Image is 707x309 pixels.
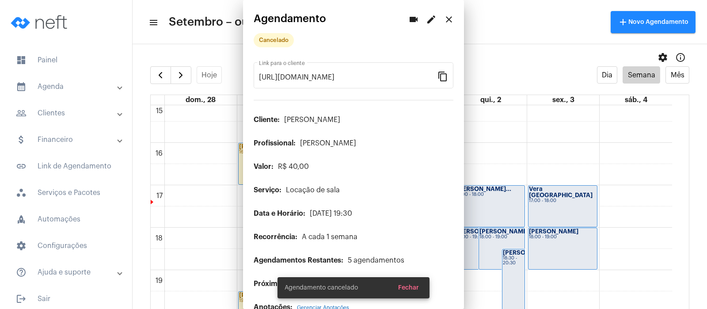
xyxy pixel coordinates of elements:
mat-panel-title: Financeiro [16,134,118,145]
span: Configurações [9,235,123,256]
button: Mês [665,66,689,84]
span: Automações [9,209,123,230]
mat-icon: sidenav icon [16,134,27,145]
mat-icon: close [444,14,454,25]
span: Próximo Agendamento: [254,280,334,287]
span: Agendamento cancelado [285,283,358,292]
span: Setembro – outubro [169,15,279,29]
strong: [PERSON_NAME]... [479,229,534,234]
button: Dia [597,66,618,84]
span: Recorrência: [254,233,297,240]
mat-panel-title: Ajuda e suporte [16,267,118,278]
button: Semana [623,66,660,84]
mat-icon: edit [426,14,437,25]
span: R$ 40,00 [278,163,309,170]
mat-icon: sidenav icon [148,17,157,28]
strong: Vera [GEOGRAPHIC_DATA] [529,186,593,198]
mat-chip: Cancelado [254,33,294,47]
strong: [PERSON_NAME] [239,144,289,149]
div: 19:30 - 20:30 [239,298,307,303]
span: Data e Horário: [254,210,305,217]
div: 18:30 - 20:30 [503,256,524,266]
mat-icon: videocam [408,14,419,25]
span: Fechar [398,285,419,291]
mat-icon: sidenav icon [16,294,27,304]
span: sidenav icon [16,55,27,65]
span: sidenav icon [16,214,27,225]
span: settings [658,52,668,63]
span: Agendamento [254,13,326,24]
div: 17:00 - 18:00 [529,198,597,203]
input: Link [259,73,437,81]
span: Cliente: [254,116,280,123]
button: Semana Anterior [150,66,171,84]
mat-icon: sidenav icon [16,81,27,92]
mat-icon: sidenav icon [16,267,27,278]
strong: [PERSON_NAME] [239,292,289,298]
mat-icon: content_copy [437,71,448,81]
a: 2 de outubro de 2025 [479,95,503,105]
span: [PERSON_NAME] [300,140,356,147]
button: Próximo Semana [171,66,191,84]
span: Serviço: [254,187,281,194]
span: A cada 1 semana [302,233,357,240]
span: Locação de sala [286,187,340,194]
span: Painel [9,50,123,71]
div: 16:00 - 17:00 [239,150,307,155]
mat-panel-title: Agenda [16,81,118,92]
div: 19 [154,277,164,285]
a: 4 de outubro de 2025 [623,95,649,105]
a: 28 de setembro de 2025 [184,95,217,105]
span: sidenav icon [16,187,27,198]
img: logo-neft-novo-2.png [7,4,73,40]
strong: [PERSON_NAME]... [456,186,511,192]
span: [DATE] 19:30 [310,210,352,217]
div: 18 [154,234,164,242]
div: 15 [154,107,164,115]
span: Valor: [254,163,274,170]
mat-icon: sidenav icon [16,108,27,118]
span: [PERSON_NAME] [284,116,340,123]
div: 16 [154,149,164,157]
div: 18:00 - 19:00 [479,235,524,240]
span: Agendamentos Restantes: [254,257,343,264]
span: 5 agendamentos [348,257,404,264]
div: 17:00 - 18:00 [456,192,524,197]
strong: [PERSON_NAME] [529,229,578,234]
span: Novo Agendamento [618,19,688,25]
button: Hoje [197,66,222,84]
strong: [PERSON_NAME] [503,250,552,256]
mat-panel-title: Clientes [16,108,118,118]
span: sidenav icon [16,240,27,251]
mat-icon: add [618,17,628,27]
span: Link de Agendamento [9,156,123,177]
span: Serviços e Pacotes [9,182,123,203]
mat-icon: sidenav icon [16,161,27,172]
div: 18:00 - 19:00 [529,235,597,240]
span: Profissional: [254,140,296,147]
a: 3 de outubro de 2025 [551,95,576,105]
div: 17 [155,192,164,200]
mat-icon: Info [675,52,686,63]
